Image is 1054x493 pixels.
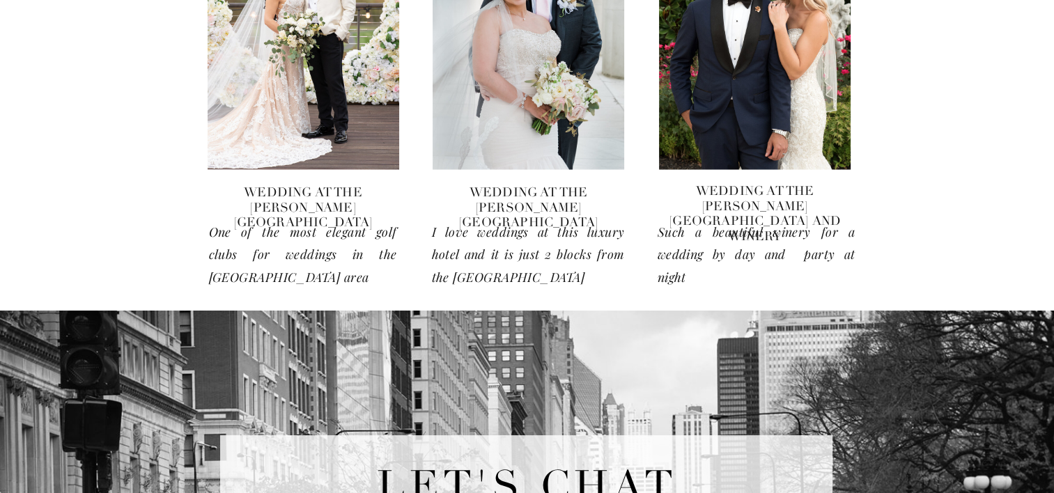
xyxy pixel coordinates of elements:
a: One of the most elegant golf clubs for weddings in the [GEOGRAPHIC_DATA] area [209,221,397,283]
a: Such a beautiful winery for a wedding by day and party at night [658,221,855,285]
a: I love weddings at this luxury hotel and it is just 2 blocks from the [GEOGRAPHIC_DATA] [432,221,625,286]
a: wedding at the [PERSON_NAME][GEOGRAPHIC_DATA] [433,185,625,219]
a: wedding at the [PERSON_NAME][GEOGRAPHIC_DATA] [208,185,399,215]
a: wedding at the [PERSON_NAME][GEOGRAPHIC_DATA] and winery [661,184,849,213]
